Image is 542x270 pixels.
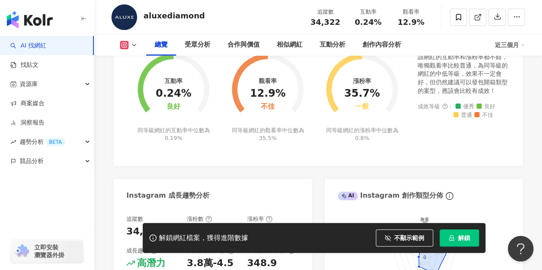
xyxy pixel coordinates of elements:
div: 一般 [355,103,369,111]
text: 旅遊 [420,217,429,221]
div: Instagram 成長趨勢分析 [126,191,210,200]
span: 立即安裝 瀏覽器外掛 [34,243,64,259]
div: 該網紅的互動率和漲粉率都不錯，唯獨觀看率比較普通，為同等級的網紅的中低等級，效果不一定會好，但仍然建議可以發包開箱類型的案型，應該會比較有成效！ [418,53,510,95]
div: 漲粉數 [187,215,212,223]
span: 0.24% [355,18,381,27]
span: lock [449,235,455,241]
span: 資源庫 [20,74,38,94]
img: logo [7,11,53,28]
div: Instagram 創作類型分佈 [338,191,443,200]
div: 互動率 [165,77,183,84]
div: AI [338,192,358,200]
button: 不顯示範例 [376,229,433,246]
span: 35.5% [259,135,276,141]
img: KOL Avatar [111,4,137,30]
div: 互動率 [352,8,384,16]
a: 洞察報告 [10,119,45,127]
span: 解鎖 [458,234,470,241]
div: 追蹤數 [309,8,341,16]
div: 合作與價值 [228,40,260,50]
button: 解鎖 [440,229,479,246]
text: 0 [423,254,425,259]
span: 不顯示範例 [394,234,424,241]
a: chrome extension立即安裝 瀏覽器外掛 [11,240,83,263]
div: 受眾分析 [185,40,210,50]
div: 良好 [167,103,180,111]
div: 12.9% [250,88,285,100]
span: 不佳 [474,112,493,119]
div: 不佳 [261,103,275,111]
div: 解鎖網紅檔案，獲得進階數據 [159,234,248,243]
span: 趨勢分析 [20,132,65,151]
div: 追蹤數 [126,215,143,223]
div: 總覽 [155,40,168,50]
div: 觀看率 [259,77,277,84]
span: 0.19% [165,135,182,141]
div: 近三個月 [495,38,525,52]
div: 同等級網紅的觀看率中位數為 [231,127,305,142]
div: 觀看率 [395,8,427,16]
div: 漲粉率 [353,77,371,84]
div: 同等級網紅的漲粉率中位數為 [325,127,400,142]
span: 普通 [453,112,472,119]
div: 同等級網紅的互動率中位數為 [136,127,211,142]
span: 12.9% [398,18,424,27]
div: 創作內容分析 [362,40,401,50]
a: searchAI 找網紅 [10,42,46,50]
span: rise [10,139,16,145]
div: 互動分析 [320,40,345,50]
div: aluxediamond [144,10,205,21]
span: 競品分析 [20,151,44,171]
span: 34,322 [310,18,340,27]
span: 優秀 [455,104,474,110]
div: 相似網紅 [277,40,302,50]
span: 0.8% [355,135,369,141]
div: 成效等級 ： [418,104,510,119]
div: 高潛力 [137,257,165,270]
span: info-circle [444,191,455,201]
a: 找貼文 [10,61,39,69]
div: 0.24% [156,88,191,100]
img: chrome extension [14,244,30,258]
div: 漲粉率 [247,215,272,223]
div: 35.7% [344,88,380,100]
span: 良好 [476,104,495,110]
a: 商案媒合 [10,99,45,108]
div: BETA [45,138,65,146]
text: 70 [422,220,427,225]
